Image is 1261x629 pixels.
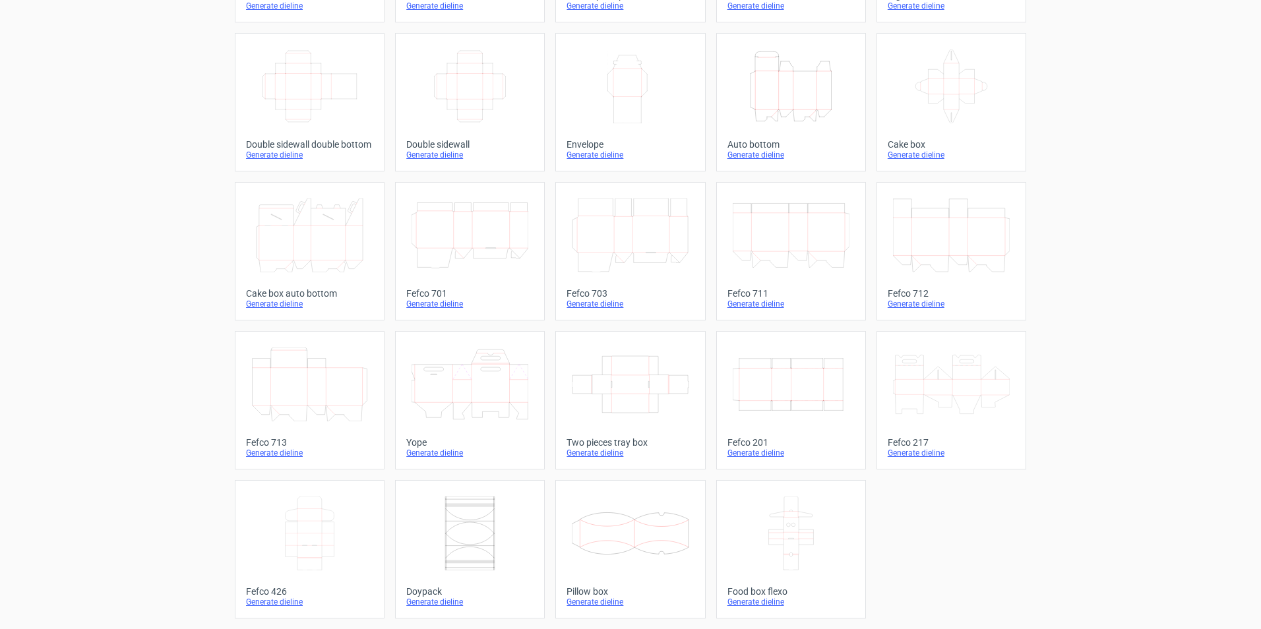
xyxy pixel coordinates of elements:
div: Generate dieline [246,448,373,458]
a: Cake boxGenerate dieline [877,33,1026,171]
div: Generate dieline [406,150,534,160]
a: Double sidewallGenerate dieline [395,33,545,171]
a: DoypackGenerate dieline [395,480,545,618]
div: Generate dieline [246,299,373,309]
div: Generate dieline [406,299,534,309]
div: Pillow box [567,586,694,597]
div: Generate dieline [246,597,373,607]
a: Fefco 701Generate dieline [395,182,545,320]
div: Generate dieline [567,448,694,458]
div: Yope [406,437,534,448]
div: Fefco 712 [888,288,1015,299]
div: Generate dieline [727,299,855,309]
div: Generate dieline [888,150,1015,160]
div: Generate dieline [727,448,855,458]
div: Fefco 201 [727,437,855,448]
div: Envelope [567,139,694,150]
div: Generate dieline [727,150,855,160]
div: Generate dieline [888,1,1015,11]
div: Generate dieline [567,150,694,160]
div: Generate dieline [567,1,694,11]
div: Generate dieline [246,1,373,11]
a: Double sidewall double bottomGenerate dieline [235,33,384,171]
div: Generate dieline [406,597,534,607]
a: Fefco 713Generate dieline [235,331,384,469]
div: Auto bottom [727,139,855,150]
div: Generate dieline [246,150,373,160]
div: Generate dieline [567,299,694,309]
div: Generate dieline [567,597,694,607]
div: Double sidewall double bottom [246,139,373,150]
div: Fefco 426 [246,586,373,597]
div: Fefco 703 [567,288,694,299]
a: YopeGenerate dieline [395,331,545,469]
a: Fefco 426Generate dieline [235,480,384,618]
a: Food box flexoGenerate dieline [716,480,866,618]
a: Fefco 217Generate dieline [877,331,1026,469]
div: Generate dieline [888,448,1015,458]
a: EnvelopeGenerate dieline [555,33,705,171]
a: Fefco 201Generate dieline [716,331,866,469]
a: Cake box auto bottomGenerate dieline [235,182,384,320]
div: Generate dieline [406,448,534,458]
div: Fefco 711 [727,288,855,299]
div: Food box flexo [727,586,855,597]
div: Doypack [406,586,534,597]
div: Generate dieline [888,299,1015,309]
div: Cake box [888,139,1015,150]
div: Fefco 217 [888,437,1015,448]
div: Fefco 701 [406,288,534,299]
div: Cake box auto bottom [246,288,373,299]
div: Fefco 713 [246,437,373,448]
div: Double sidewall [406,139,534,150]
a: Fefco 703Generate dieline [555,182,705,320]
a: Fefco 712Generate dieline [877,182,1026,320]
div: Generate dieline [727,1,855,11]
div: Generate dieline [406,1,534,11]
div: Generate dieline [727,597,855,607]
a: Fefco 711Generate dieline [716,182,866,320]
a: Two pieces tray boxGenerate dieline [555,331,705,469]
a: Auto bottomGenerate dieline [716,33,866,171]
a: Pillow boxGenerate dieline [555,480,705,618]
div: Two pieces tray box [567,437,694,448]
